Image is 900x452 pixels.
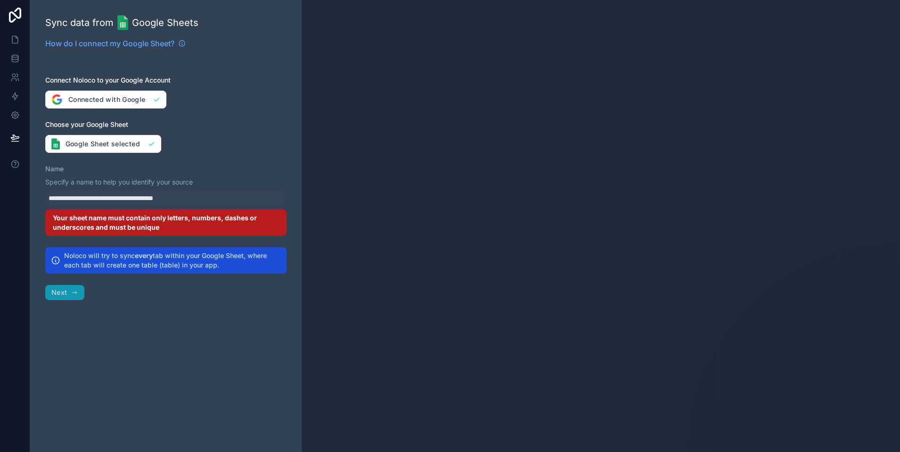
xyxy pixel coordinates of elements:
[45,38,174,49] span: How do I connect my Google Sheet?
[132,16,198,29] span: Google Sheets
[45,135,161,153] button: Google Sheet selected
[64,251,281,270] h2: Noloco will try to sync tab within your Google Sheet, where each tab will create one table (table...
[117,15,128,30] img: Google Sheets logo
[45,164,64,174] label: Name
[45,209,287,236] div: Your sheet name must contain only letters, numbers, dashes or underscores and must be unique
[45,91,166,109] button: Connected with Google
[45,38,186,49] a: How do I connect my Google Sheet?
[51,94,63,105] img: Sign in With Google Logo
[135,251,153,259] strong: every
[45,120,287,129] label: Choose your Google Sheet
[51,138,60,150] img: Google Sheets Logo
[45,16,114,29] span: Sync data from
[45,177,287,187] p: Specify a name to help you identify your source
[45,75,287,85] label: Connect Noloco to your Google Account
